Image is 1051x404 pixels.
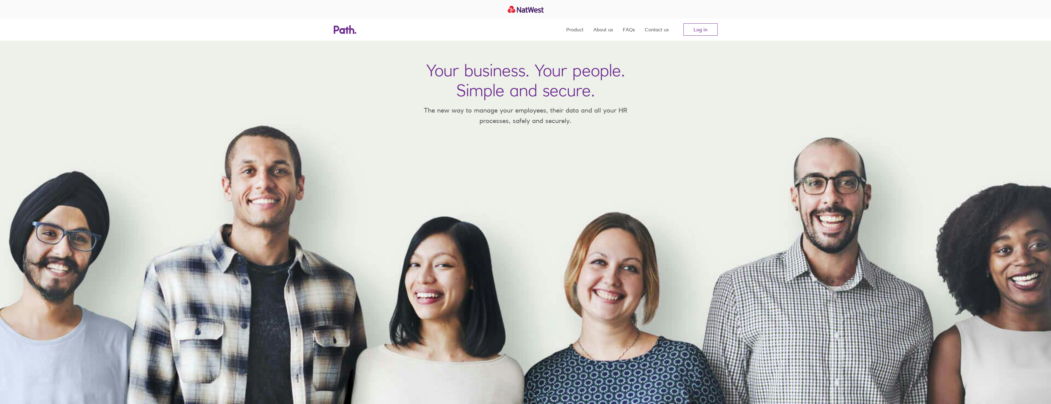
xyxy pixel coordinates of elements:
h1: Your business. Your people. Simple and secure. [426,60,625,100]
a: About us [593,18,613,41]
a: FAQs [623,18,635,41]
p: The new way to manage your employees, their data and all your HR processes, safely and securely. [415,105,636,126]
a: Contact us [645,18,669,41]
a: Log in [683,23,718,36]
a: Product [566,18,583,41]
